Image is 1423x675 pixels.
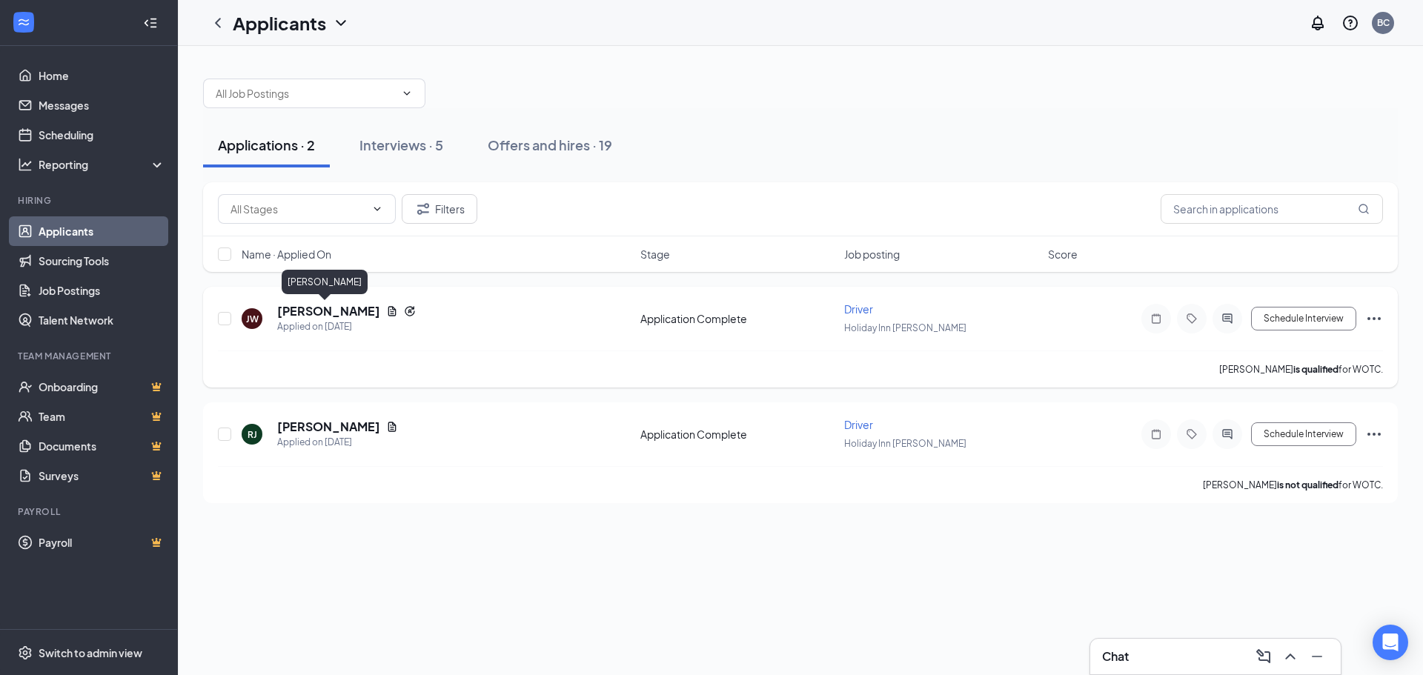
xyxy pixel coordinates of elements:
button: Schedule Interview [1251,422,1356,446]
div: RJ [248,428,257,441]
h5: [PERSON_NAME] [277,419,380,435]
svg: ChevronDown [401,87,413,99]
svg: Document [386,421,398,433]
div: Hiring [18,194,162,207]
b: is not qualified [1277,479,1339,491]
a: Messages [39,90,165,120]
svg: ChevronLeft [209,14,227,32]
span: Score [1048,247,1078,262]
div: Payroll [18,505,162,518]
div: Team Management [18,350,162,362]
a: OnboardingCrown [39,372,165,402]
div: Reporting [39,157,166,172]
div: JW [246,313,259,325]
svg: Minimize [1308,648,1326,665]
svg: ChevronUp [1281,648,1299,665]
svg: Notifications [1309,14,1327,32]
svg: Tag [1183,428,1201,440]
a: PayrollCrown [39,528,165,557]
div: BC [1377,16,1390,29]
a: TeamCrown [39,402,165,431]
svg: Collapse [143,16,158,30]
h3: Chat [1102,648,1129,665]
input: Search in applications [1161,194,1383,224]
div: Application Complete [640,427,835,442]
svg: WorkstreamLogo [16,15,31,30]
a: Home [39,61,165,90]
svg: Reapply [404,305,416,317]
svg: Note [1147,428,1165,440]
span: Name · Applied On [242,247,331,262]
svg: ActiveChat [1218,428,1236,440]
div: Applied on [DATE] [277,435,398,450]
input: All Stages [230,201,365,217]
div: Switch to admin view [39,645,142,660]
a: Sourcing Tools [39,246,165,276]
svg: ChevronDown [332,14,350,32]
h5: [PERSON_NAME] [277,303,380,319]
a: SurveysCrown [39,461,165,491]
button: ComposeMessage [1252,645,1276,668]
svg: Analysis [18,157,33,172]
a: Job Postings [39,276,165,305]
svg: MagnifyingGlass [1358,203,1370,215]
span: Holiday Inn [PERSON_NAME] [844,438,966,449]
a: Talent Network [39,305,165,335]
div: Applied on [DATE] [277,319,416,334]
svg: Filter [414,200,432,218]
button: Filter Filters [402,194,477,224]
button: ChevronUp [1278,645,1302,668]
b: is qualified [1293,364,1339,375]
span: Job posting [844,247,900,262]
svg: QuestionInfo [1341,14,1359,32]
p: [PERSON_NAME] for WOTC. [1203,479,1383,491]
span: Holiday Inn [PERSON_NAME] [844,322,966,333]
input: All Job Postings [216,85,395,102]
p: [PERSON_NAME] for WOTC. [1219,363,1383,376]
svg: Settings [18,645,33,660]
svg: Document [386,305,398,317]
svg: ChevronDown [371,203,383,215]
a: Applicants [39,216,165,246]
div: Offers and hires · 19 [488,136,612,154]
a: DocumentsCrown [39,431,165,461]
svg: Tag [1183,313,1201,325]
span: Driver [844,302,873,316]
svg: Ellipses [1365,310,1383,327]
h1: Applicants [233,10,326,36]
div: Applications · 2 [218,136,315,154]
div: Application Complete [640,311,835,326]
svg: Note [1147,313,1165,325]
div: [PERSON_NAME] [282,270,368,294]
svg: ComposeMessage [1255,648,1273,665]
svg: Ellipses [1365,425,1383,443]
button: Schedule Interview [1251,307,1356,330]
span: Stage [640,247,670,262]
a: Scheduling [39,120,165,150]
svg: ActiveChat [1218,313,1236,325]
span: Driver [844,418,873,431]
div: Open Intercom Messenger [1373,625,1408,660]
div: Interviews · 5 [359,136,443,154]
button: Minimize [1305,645,1329,668]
